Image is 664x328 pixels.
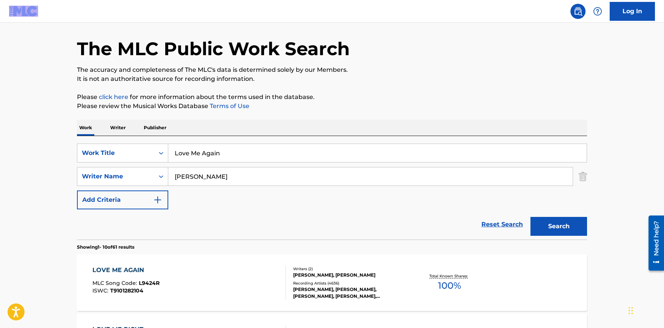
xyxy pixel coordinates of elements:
[92,266,160,275] div: LOVE ME AGAIN
[610,2,655,21] a: Log In
[110,287,143,294] span: T9101282104
[478,216,527,233] a: Reset Search
[429,273,470,279] p: Total Known Shares:
[77,37,350,60] h1: The MLC Public Work Search
[77,190,168,209] button: Add Criteria
[629,299,633,322] div: Drag
[82,172,150,181] div: Writer Name
[643,212,664,275] iframe: Resource Center
[92,280,139,286] span: MLC Song Code :
[573,7,583,16] img: search
[293,266,407,272] div: Writers ( 2 )
[92,287,110,294] span: ISWC :
[570,4,586,19] a: Public Search
[579,167,587,186] img: Delete Criterion
[593,7,602,16] img: help
[77,74,587,84] p: It is not an authoritative source for recording information.
[77,102,587,111] p: Please review the Musical Works Database
[77,93,587,102] p: Please for more information about the terms used in the database.
[77,120,94,136] p: Work
[293,272,407,278] div: [PERSON_NAME], [PERSON_NAME]
[626,292,664,328] iframe: Chat Widget
[108,120,128,136] p: Writer
[77,254,587,311] a: LOVE ME AGAINMLC Song Code:L9424RISWC:T9101282104Writers (2)[PERSON_NAME], [PERSON_NAME]Recording...
[438,279,461,292] span: 100 %
[9,6,38,17] img: MLC Logo
[590,4,605,19] div: Help
[99,93,128,101] a: click here
[139,280,160,286] span: L9424R
[77,144,587,240] form: Search Form
[208,102,249,110] a: Terms of Use
[530,217,587,236] button: Search
[153,195,162,204] img: 9d2ae6d4665cec9f34b9.svg
[77,244,134,251] p: Showing 1 - 10 of 61 results
[77,65,587,74] p: The accuracy and completeness of The MLC's data is determined solely by our Members.
[293,286,407,300] div: [PERSON_NAME], [PERSON_NAME], [PERSON_NAME], [PERSON_NAME], [PERSON_NAME], [PERSON_NAME], [PERSON...
[82,149,150,158] div: Work Title
[293,280,407,286] div: Recording Artists ( 4636 )
[141,120,169,136] p: Publisher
